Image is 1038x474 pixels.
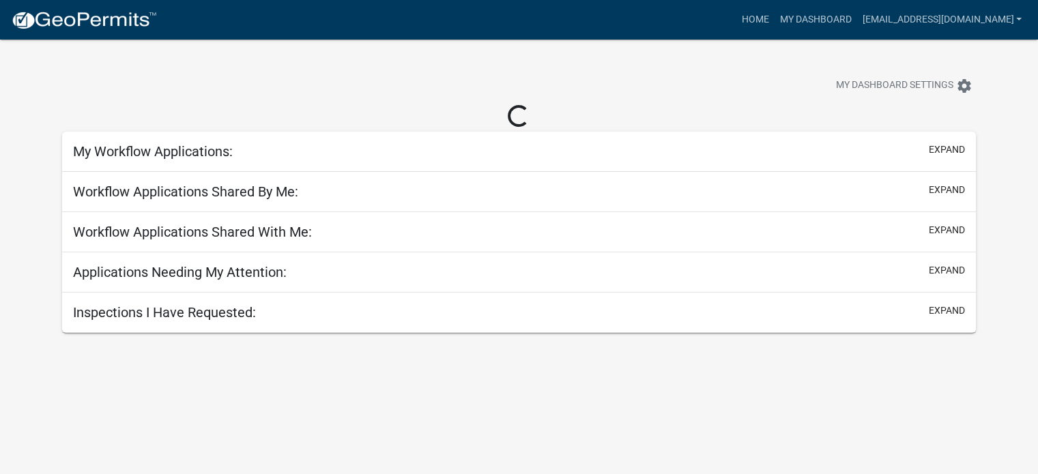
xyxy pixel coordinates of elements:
[774,7,856,33] a: My Dashboard
[929,143,965,157] button: expand
[836,78,953,94] span: My Dashboard Settings
[73,224,312,240] h5: Workflow Applications Shared With Me:
[856,7,1027,33] a: [EMAIL_ADDRESS][DOMAIN_NAME]
[73,264,287,280] h5: Applications Needing My Attention:
[929,223,965,237] button: expand
[73,143,233,160] h5: My Workflow Applications:
[929,263,965,278] button: expand
[73,183,298,200] h5: Workflow Applications Shared By Me:
[929,183,965,197] button: expand
[929,303,965,318] button: expand
[956,78,972,94] i: settings
[73,304,256,321] h5: Inspections I Have Requested:
[825,72,983,99] button: My Dashboard Settingssettings
[736,7,774,33] a: Home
